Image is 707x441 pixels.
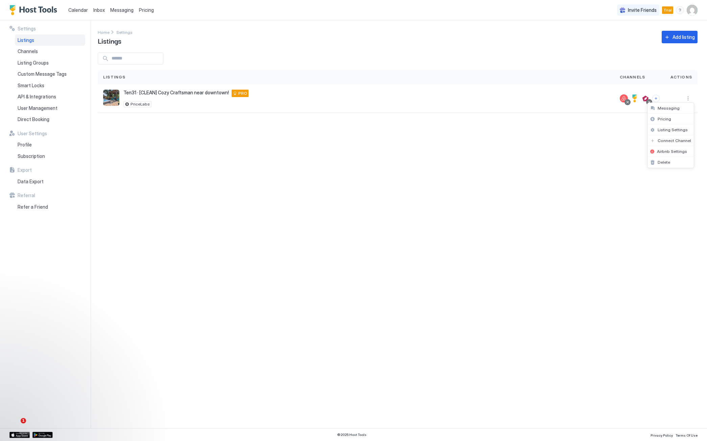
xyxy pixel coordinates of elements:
span: Delete [658,160,670,165]
span: Listing Settings [658,127,688,132]
span: Pricing [658,116,671,121]
span: Messaging [658,106,680,111]
span: Airbnb Settings [657,149,687,154]
iframe: Intercom notifications message [5,375,140,423]
span: 1 [21,418,26,423]
iframe: Intercom live chat [7,418,23,434]
span: Connect Channel [658,138,691,143]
